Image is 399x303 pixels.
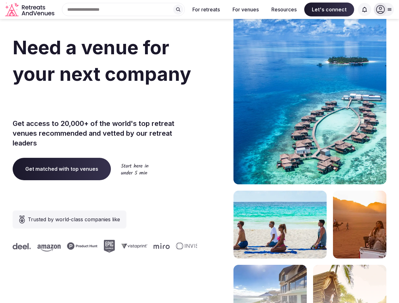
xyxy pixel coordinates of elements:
svg: Epic Games company logo [103,240,114,252]
svg: Invisible company logo [175,242,210,250]
span: Let's connect [304,3,354,16]
button: Resources [266,3,302,16]
p: Get access to 20,000+ of the world's top retreat venues recommended and vetted by our retreat lea... [13,119,197,148]
span: Need a venue for your next company [13,36,191,85]
img: woman sitting in back of truck with camels [333,191,386,258]
img: Start here in under 5 min [121,163,148,175]
span: Trusted by world-class companies like [28,216,120,223]
a: Get matched with top venues [13,158,111,180]
img: yoga on tropical beach [233,191,327,258]
svg: Miro company logo [153,243,169,249]
button: For venues [227,3,264,16]
svg: Retreats and Venues company logo [5,3,56,17]
a: Visit the homepage [5,3,56,17]
button: For retreats [187,3,225,16]
svg: Vistaprint company logo [120,243,146,249]
svg: Deel company logo [12,243,30,249]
